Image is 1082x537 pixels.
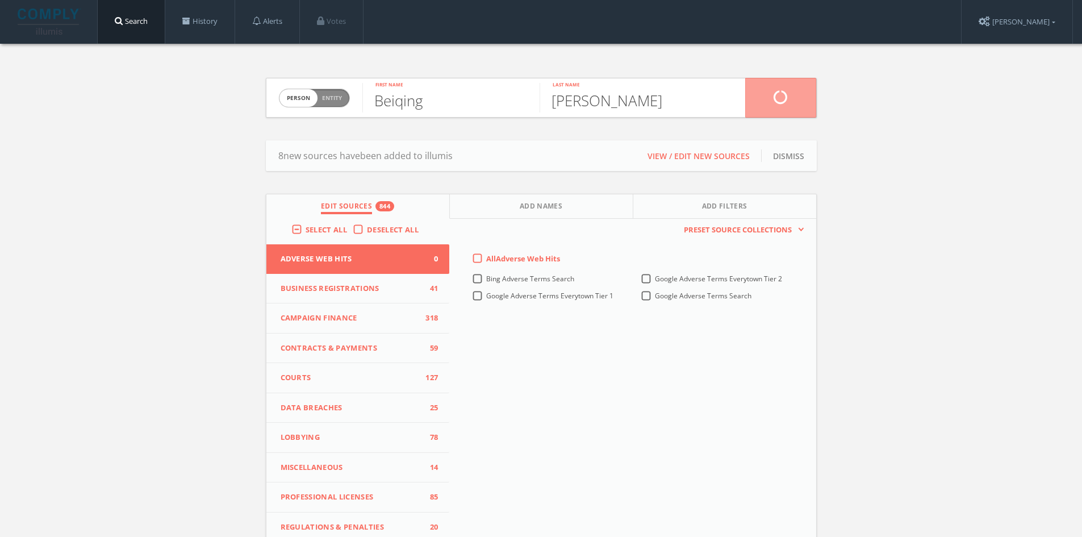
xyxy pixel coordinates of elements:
span: Data Breaches [281,402,421,414]
span: Miscellaneous [281,462,421,473]
span: Campaign Finance [281,313,421,324]
span: Courts [281,372,421,384]
span: Add Names [520,201,562,214]
span: Add Filters [702,201,747,214]
span: Regulations & Penalties [281,522,421,533]
button: Professional Licenses85 [266,482,450,513]
span: person [279,89,318,107]
span: Edit Sources [321,201,372,214]
span: Google Adverse Terms Everytown Tier 1 [486,291,613,301]
span: Google Adverse Terms Everytown Tier 2 [655,274,782,284]
span: Business Registrations [281,283,421,294]
span: 25 [421,402,438,414]
button: Add Names [450,194,633,219]
span: 0 [421,253,438,265]
span: 59 [421,343,438,354]
button: Contracts & Payments59 [266,334,450,364]
span: 318 [421,313,438,324]
button: Preset Source Collections [678,224,804,236]
span: 78 [421,432,438,443]
span: All Adverse Web Hits [486,253,560,264]
span: 85 [421,492,438,503]
button: Lobbying78 [266,423,450,453]
span: Adverse Web Hits [281,253,421,265]
span: Google Adverse Terms Search [655,291,751,301]
span: 41 [421,283,438,294]
span: Deselect All [367,224,419,235]
span: Select All [306,224,347,235]
span: Professional Licenses [281,492,421,503]
span: Preset Source Collections [678,224,797,236]
div: 844 [375,201,394,211]
button: Data Breaches25 [266,393,450,423]
span: 20 [421,522,438,533]
span: Bing Adverse Terms Search [486,274,574,284]
button: Campaign Finance318 [266,303,450,334]
span: Lobbying [281,432,421,443]
button: Edit Sources844 [266,194,450,219]
button: View / Edit new sources [647,150,750,162]
button: Dismiss [773,150,804,162]
span: 8 new source s have been added to illumis [278,149,453,163]
button: Add Filters [633,194,816,219]
span: 14 [421,462,438,473]
button: Courts127 [266,363,450,393]
button: Miscellaneous14 [266,453,450,483]
button: Business Registrations41 [266,274,450,304]
span: Contracts & Payments [281,343,421,354]
span: 127 [421,372,438,384]
span: Entity [322,94,342,102]
button: Adverse Web Hits0 [266,244,450,274]
img: illumis [18,9,81,35]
